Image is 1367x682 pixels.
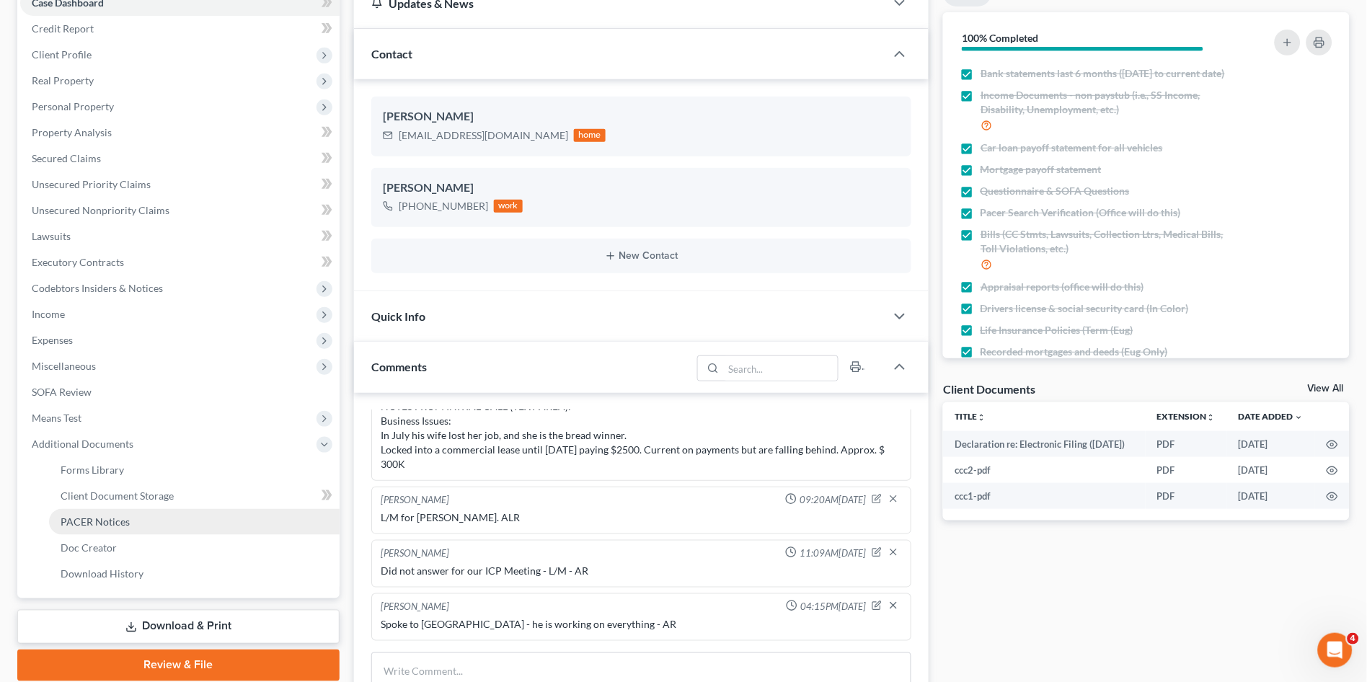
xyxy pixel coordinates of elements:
[32,386,92,398] span: SOFA Review
[399,199,488,213] div: [PHONE_NUMBER]
[32,256,124,268] span: Executory Contracts
[32,438,133,450] span: Additional Documents
[61,567,143,580] span: Download History
[383,180,900,197] div: [PERSON_NAME]
[981,227,1236,256] span: Bills (CC Stmts, Lawsuits, Collection Ltrs, Medical Bills, Toll Violations, etc.)
[800,493,866,507] span: 09:20AM[DATE]
[962,32,1038,44] strong: 100% Completed
[381,493,449,508] div: [PERSON_NAME]
[32,22,94,35] span: Credit Report
[574,129,606,142] div: home
[943,457,1146,483] td: ccc2-pdf
[32,230,71,242] span: Lawsuits
[981,66,1225,81] span: Bank statements last 6 months ([DATE] to current date)
[381,600,449,614] div: [PERSON_NAME]
[981,141,1163,155] span: Car loan payoff statement for all vehicles
[383,108,900,125] div: [PERSON_NAME]
[32,48,92,61] span: Client Profile
[61,464,124,476] span: Forms Library
[32,334,73,346] span: Expenses
[32,126,112,138] span: Property Analysis
[1227,483,1315,509] td: [DATE]
[32,308,65,320] span: Income
[32,178,151,190] span: Unsecured Priority Claims
[981,162,1102,177] span: Mortgage payoff statement
[381,510,902,525] div: L/M for [PERSON_NAME]. ALR
[1146,431,1227,457] td: PDF
[49,457,340,483] a: Forms Library
[61,541,117,554] span: Doc Creator
[371,47,412,61] span: Contact
[20,172,340,198] a: Unsecured Priority Claims
[20,146,340,172] a: Secured Claims
[1146,483,1227,509] td: PDF
[943,381,1035,397] div: Client Documents
[17,610,340,644] a: Download & Print
[1295,413,1304,422] i: expand_more
[981,205,1181,220] span: Pacer Search Verification (Office will do this)
[20,379,340,405] a: SOFA Review
[494,200,523,213] div: work
[981,88,1236,117] span: Income Documents - non paystub (i.e., SS Income, Disability, Unemployment, etc.)
[381,617,902,632] div: Spoke to [GEOGRAPHIC_DATA] - he is working on everything - AR
[32,282,163,294] span: Codebtors Insiders & Notices
[1348,633,1359,645] span: 4
[32,412,81,424] span: Means Test
[1207,413,1216,422] i: unfold_more
[20,120,340,146] a: Property Analysis
[61,490,174,502] span: Client Document Storage
[1318,633,1353,668] iframe: Intercom live chat
[32,100,114,112] span: Personal Property
[32,74,94,87] span: Real Property
[371,309,425,323] span: Quick Info
[20,223,340,249] a: Lawsuits
[800,600,866,614] span: 04:15PM[DATE]
[981,345,1168,359] span: Recorded mortgages and deeds (Eug Only)
[981,301,1189,316] span: Drivers license & social security card (In Color)
[49,483,340,509] a: Client Document Storage
[32,204,169,216] span: Unsecured Nonpriority Claims
[800,546,866,560] span: 11:09AM[DATE]
[49,509,340,535] a: PACER Notices
[981,280,1143,294] span: Appraisal reports (office will do this)
[1239,411,1304,422] a: Date Added expand_more
[943,483,1146,509] td: ccc1-pdf
[1146,457,1227,483] td: PDF
[20,249,340,275] a: Executory Contracts
[977,413,986,422] i: unfold_more
[20,198,340,223] a: Unsecured Nonpriority Claims
[955,411,986,422] a: Titleunfold_more
[981,184,1130,198] span: Questionnaire & SOFA Questions
[381,399,902,471] div: NOTES FROM INITIAL CALL (TEXT AREA): Business Issues: In July his wife lost her job, and she is t...
[49,561,340,587] a: Download History
[381,546,449,561] div: [PERSON_NAME]
[49,535,340,561] a: Doc Creator
[17,650,340,681] a: Review & File
[20,16,340,42] a: Credit Report
[943,431,1146,457] td: Declaration re: Electronic Filing ([DATE])
[32,152,101,164] span: Secured Claims
[381,564,902,578] div: Did not answer for our ICP Meeting - L/M - AR
[1308,384,1344,394] a: View All
[981,323,1133,337] span: Life Insurance Policies (Term (Eug)
[61,515,130,528] span: PACER Notices
[1227,431,1315,457] td: [DATE]
[1157,411,1216,422] a: Extensionunfold_more
[383,250,900,262] button: New Contact
[1227,457,1315,483] td: [DATE]
[371,360,427,373] span: Comments
[399,128,568,143] div: [EMAIL_ADDRESS][DOMAIN_NAME]
[724,356,839,381] input: Search...
[32,360,96,372] span: Miscellaneous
